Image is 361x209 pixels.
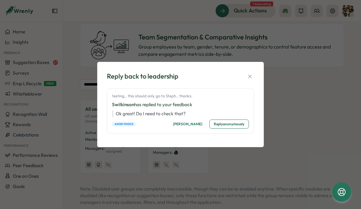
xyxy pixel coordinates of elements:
button: [PERSON_NAME] [168,120,207,129]
p: has replied to your feedback [112,101,248,108]
span: Anonymous [114,122,133,126]
div: Reply back to leadership [107,72,178,81]
span: swilkinson [112,102,134,107]
button: Replyanonymously [209,120,249,129]
p: testing.. this should only go to Steph.. thanks. [112,93,248,99]
p: Ok great! Do I need to check that? [112,110,248,117]
span: [PERSON_NAME] [173,120,202,128]
span: Reply anonymously [214,120,244,128]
